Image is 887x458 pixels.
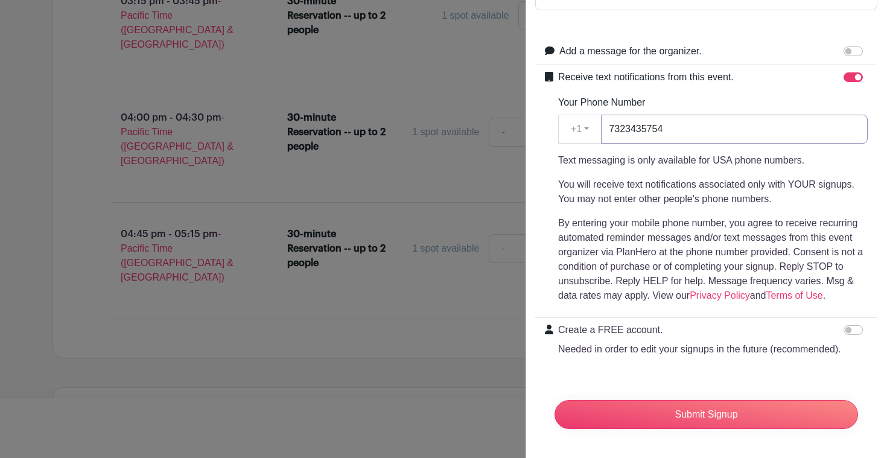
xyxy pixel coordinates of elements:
input: Submit Signup [555,400,858,429]
a: Terms of Use [766,290,822,301]
p: Text messaging is only available for USA phone numbers. [558,153,868,168]
label: Your Phone Number [558,95,645,110]
label: Receive text notifications from this event. [558,70,734,84]
label: Add a message for the organizer. [559,44,702,59]
p: You will receive text notifications associated only with YOUR signups. You may not enter other pe... [558,177,868,206]
p: By entering your mobile phone number, you agree to receive recurring automated reminder messages ... [558,216,868,303]
a: Privacy Policy [690,290,750,301]
p: Create a FREE account. [558,323,841,337]
p: Needed in order to edit your signups in the future (recommended). [558,342,841,357]
button: +1 [558,115,602,144]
